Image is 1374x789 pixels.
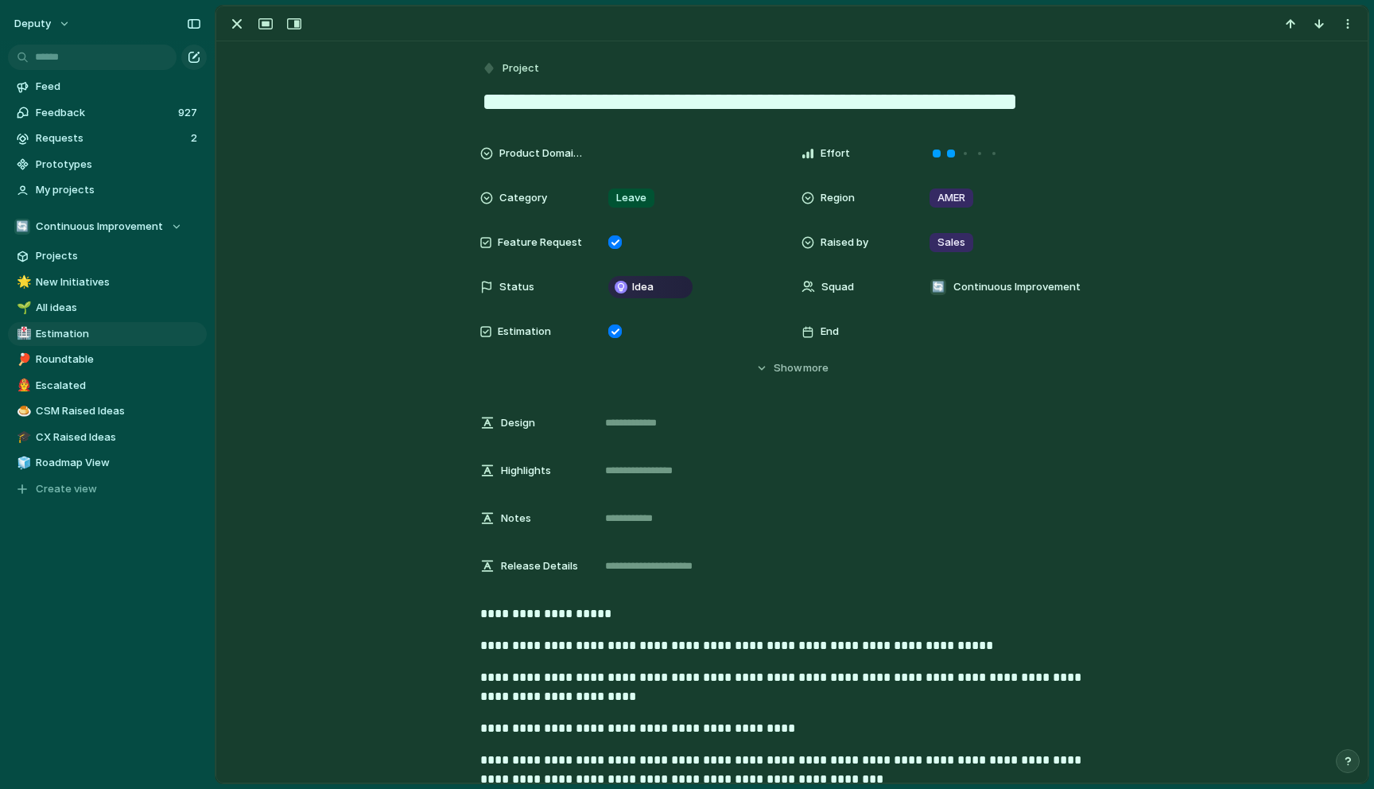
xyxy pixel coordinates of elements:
button: 🏥 [14,326,30,342]
span: Sales [937,235,965,251]
span: CSM Raised Ideas [36,403,201,419]
div: 🔄 [930,279,946,295]
div: 🌱 [17,299,28,317]
span: Idea [632,279,654,295]
span: Feature Request [498,235,582,251]
span: 2 [191,130,200,146]
span: Requests [36,130,186,146]
span: Escalated [36,378,201,394]
span: Highlights [501,463,551,479]
div: 🔄 [14,219,30,235]
div: 🍮 [17,402,28,421]
span: Show [774,360,802,376]
span: Continuous Improvement [953,279,1081,295]
button: Create view [8,477,207,501]
span: Roadmap View [36,455,201,471]
span: Create view [36,481,97,497]
span: New Initiatives [36,274,201,290]
span: Project [503,60,539,76]
span: Category [499,190,547,206]
button: 🧊 [14,455,30,471]
a: Prototypes [8,153,207,177]
span: Estimation [498,324,551,340]
span: more [803,360,829,376]
a: 🌟New Initiatives [8,270,207,294]
button: 👨‍🚒 [14,378,30,394]
a: 🏥Estimation [8,322,207,346]
span: My projects [36,182,201,198]
span: Feed [36,79,201,95]
span: Design [501,415,535,431]
button: 🔄Continuous Improvement [8,215,207,239]
div: 🏥 [17,325,28,343]
button: Showmore [480,354,1104,383]
button: Project [479,57,544,80]
span: Leave [616,190,646,206]
a: Feed [8,75,207,99]
span: Raised by [821,235,868,251]
span: Projects [36,248,201,264]
span: Squad [821,279,854,295]
span: Status [499,279,534,295]
button: 🏓 [14,352,30,367]
a: 🧊Roadmap View [8,451,207,475]
span: Effort [821,146,850,161]
a: My projects [8,178,207,202]
a: 🌱All ideas [8,296,207,320]
div: 🎓 [17,428,28,446]
button: 🌟 [14,274,30,290]
span: 927 [178,105,200,121]
span: Product Domain Area [499,146,582,161]
span: Feedback [36,105,173,121]
a: Requests2 [8,126,207,150]
a: Projects [8,244,207,268]
span: End [821,324,839,340]
span: deputy [14,16,51,32]
button: 🌱 [14,300,30,316]
div: 🧊 [17,454,28,472]
span: CX Raised Ideas [36,429,201,445]
a: 🎓CX Raised Ideas [8,426,207,449]
span: Notes [501,511,531,527]
div: 👨‍🚒 [17,376,28,394]
button: 🍮 [14,403,30,419]
a: 🍮CSM Raised Ideas [8,399,207,423]
span: Continuous Improvement [36,219,163,235]
span: AMER [937,190,965,206]
div: 🌟 [17,273,28,291]
span: All ideas [36,300,201,316]
a: 🏓Roundtable [8,348,207,371]
span: Prototypes [36,157,201,173]
span: Estimation [36,326,201,342]
a: Feedback927 [8,101,207,125]
span: Region [821,190,855,206]
button: deputy [7,11,79,37]
button: 🎓 [14,429,30,445]
a: 👨‍🚒Escalated [8,374,207,398]
span: Release Details [501,558,578,574]
span: Roundtable [36,352,201,367]
div: 🏓 [17,351,28,369]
